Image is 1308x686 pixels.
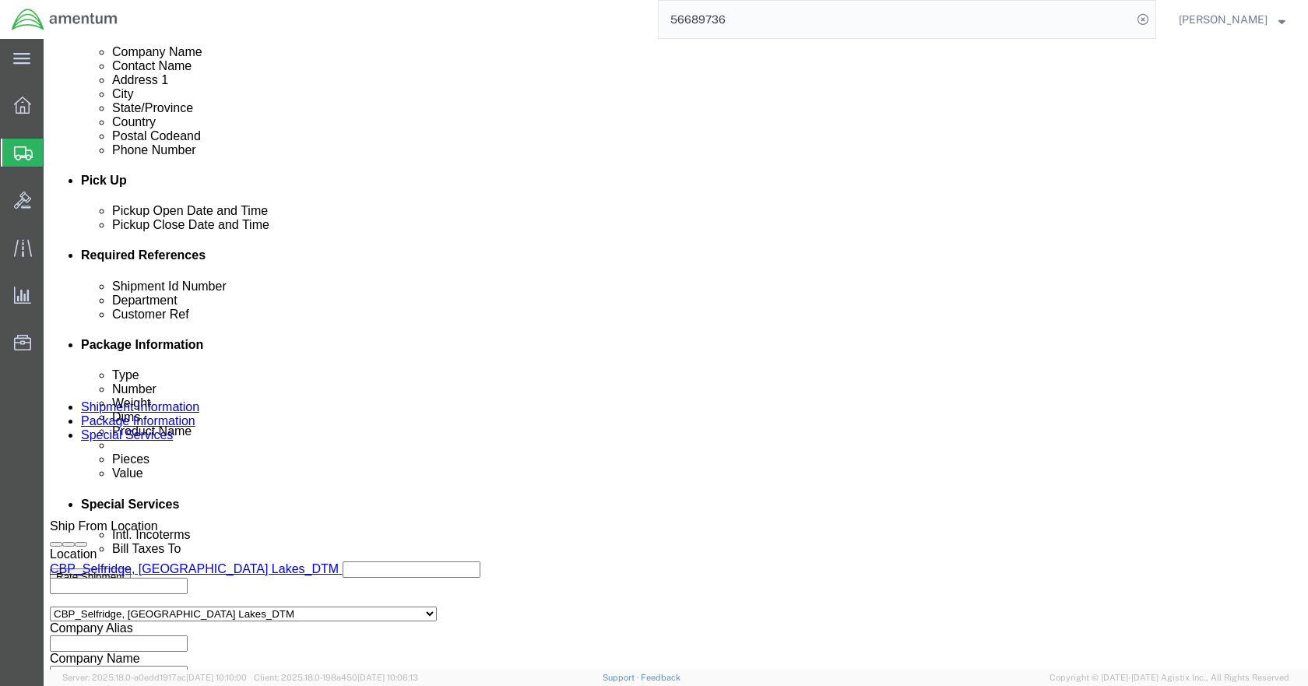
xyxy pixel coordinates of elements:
[254,673,418,682] span: Client: 2025.18.0-198a450
[603,673,642,682] a: Support
[641,673,680,682] a: Feedback
[1179,11,1268,28] span: William Glazer
[1178,10,1286,29] button: [PERSON_NAME]
[659,1,1132,38] input: Search for shipment number, reference number
[186,673,247,682] span: [DATE] 10:10:00
[1050,671,1289,684] span: Copyright © [DATE]-[DATE] Agistix Inc., All Rights Reserved
[62,673,247,682] span: Server: 2025.18.0-a0edd1917ac
[44,39,1308,670] iframe: FS Legacy Container
[357,673,418,682] span: [DATE] 10:06:13
[11,8,118,31] img: logo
